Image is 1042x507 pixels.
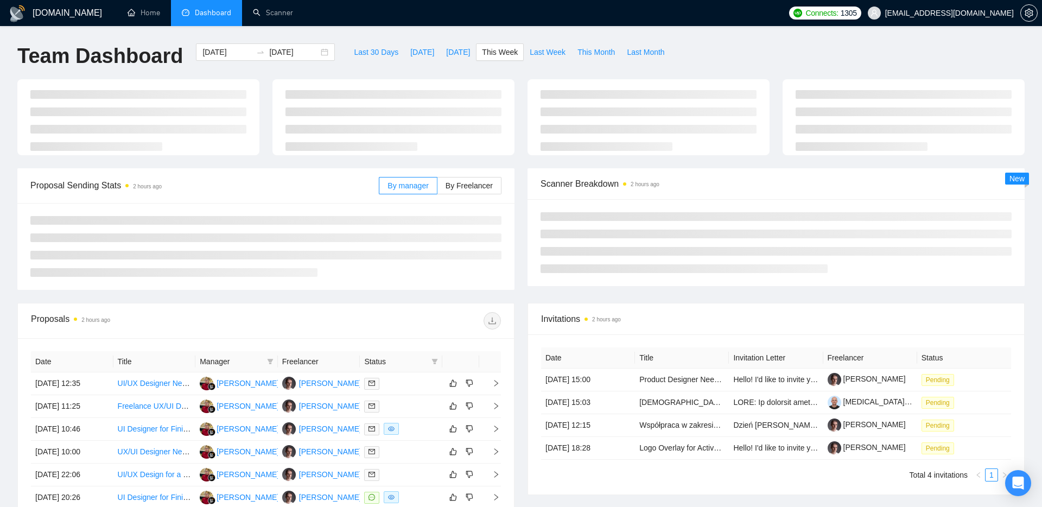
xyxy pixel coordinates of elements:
div: [PERSON_NAME] [299,377,361,389]
span: mail [368,380,375,386]
a: homeHome [128,8,160,17]
span: like [449,493,457,502]
img: AG [200,468,213,481]
td: Product Designer Needed for New iOS Mobile App [635,369,729,391]
img: logo [9,5,26,22]
button: like [447,377,460,390]
div: Open Intercom Messenger [1005,470,1031,496]
button: setting [1020,4,1038,22]
td: [DATE] 11:25 [31,395,113,418]
span: user [871,9,878,17]
span: This Week [482,46,518,58]
button: like [447,468,460,481]
span: Pending [922,420,954,432]
a: setting [1020,9,1038,17]
span: dislike [466,379,473,388]
img: BP [282,377,296,390]
div: [PERSON_NAME] [299,446,361,458]
div: [PERSON_NAME] [299,491,361,503]
span: mail [368,426,375,432]
li: 1 [985,468,998,481]
span: eye [388,426,395,432]
a: AG[PERSON_NAME] [200,378,279,387]
span: filter [429,353,440,370]
span: dislike [466,424,473,433]
td: UI/UX Designer Needed for SaaS Dashboard Design [113,372,196,395]
span: mail [368,448,375,455]
div: [PERSON_NAME] [299,423,361,435]
li: Next Page [998,468,1011,481]
a: [PERSON_NAME] [828,420,906,429]
span: like [449,424,457,433]
div: Proposals [31,312,266,329]
img: BP [282,491,296,504]
th: Status [917,347,1011,369]
div: [PERSON_NAME] [299,400,361,412]
th: Freelancer [823,347,917,369]
li: Total 4 invitations [910,468,968,481]
img: gigradar-bm.png [208,497,215,504]
input: End date [269,46,319,58]
span: Pending [922,397,954,409]
a: BP[PERSON_NAME] [282,492,361,501]
span: By Freelancer [446,181,493,190]
li: Previous Page [972,468,985,481]
span: Dashboard [195,8,231,17]
a: Pending [922,443,958,452]
a: UI/UX Design for a Kids App [118,470,213,479]
span: to [256,48,265,56]
a: AG[PERSON_NAME] [200,401,279,410]
th: Date [541,347,635,369]
img: c1C7RLOuIqWGUqC5q0T5g_uXYEr0nxaCA-yUGdWtBsKA4uU0FIzoRkz0CeEuyj6lff [828,373,841,386]
button: like [447,422,460,435]
img: c1C7RLOuIqWGUqC5q0T5g_uXYEr0nxaCA-yUGdWtBsKA4uU0FIzoRkz0CeEuyj6lff [828,419,841,432]
td: [DATE] 12:15 [541,414,635,437]
img: AG [200,377,213,390]
a: Logo Overlay for Activewear Product Images [639,443,790,452]
button: [DATE] [440,43,476,61]
a: BP[PERSON_NAME] [282,424,361,433]
span: message [368,494,375,500]
td: [DATE] 22:06 [31,464,113,486]
a: BP[PERSON_NAME] [282,470,361,478]
td: UI/UX Design for a Kids App [113,464,196,486]
span: mail [368,471,375,478]
button: dislike [463,400,476,413]
th: Date [31,351,113,372]
img: gigradar-bm.png [208,405,215,413]
td: [DATE] 10:46 [31,418,113,441]
button: like [447,445,460,458]
button: dislike [463,445,476,458]
span: Connects: [805,7,838,19]
span: dislike [466,493,473,502]
span: right [484,379,500,387]
span: Last Week [530,46,566,58]
span: mail [368,403,375,409]
a: Pending [922,375,958,384]
button: left [972,468,985,481]
div: [PERSON_NAME] [217,377,279,389]
button: dislike [463,377,476,390]
img: c1C7RLOuIqWGUqC5q0T5g_uXYEr0nxaCA-yUGdWtBsKA4uU0FIzoRkz0CeEuyj6lff [828,441,841,455]
img: AG [200,445,213,459]
a: BP[PERSON_NAME] [282,401,361,410]
button: dislike [463,468,476,481]
span: setting [1021,9,1037,17]
span: [DATE] [410,46,434,58]
a: [MEDICAL_DATA][PERSON_NAME] [828,397,967,406]
th: Title [113,351,196,372]
td: [DATE] 10:00 [31,441,113,464]
span: This Month [577,46,615,58]
td: Logo Overlay for Activewear Product Images [635,437,729,460]
td: [DATE] 15:00 [541,369,635,391]
img: gigradar-bm.png [208,451,215,459]
th: Manager [195,351,278,372]
div: [PERSON_NAME] [217,400,279,412]
td: [DATE] 18:28 [541,437,635,460]
span: dislike [466,470,473,479]
a: AG[PERSON_NAME] [200,447,279,455]
img: gigradar-bm.png [208,383,215,390]
span: like [449,470,457,479]
img: BP [282,422,296,436]
span: Invitations [541,312,1011,326]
